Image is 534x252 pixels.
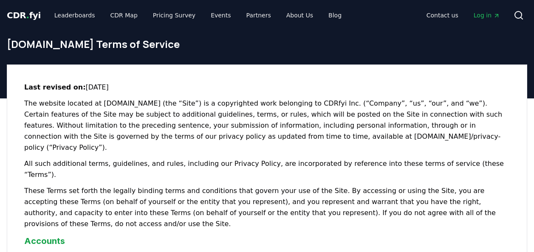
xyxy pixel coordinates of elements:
p: All such additional terms, guidelines, and rules, including our Privacy Policy, are incorporated ... [24,158,510,180]
span: Log in [474,11,500,20]
a: About Us [280,8,320,23]
p: These Terms set forth the legally binding terms and conditions that govern your use of the Site. ... [24,185,510,230]
a: CDR.fyi [7,9,41,21]
a: Pricing Survey [146,8,202,23]
h1: [DOMAIN_NAME] Terms of Service [7,37,527,51]
strong: Last revised on: [24,83,86,91]
h3: Accounts [24,235,510,247]
span: . [26,10,29,20]
span: CDR fyi [7,10,41,20]
a: Blog [322,8,348,23]
p: [DATE] [24,82,510,93]
p: The website located at [DOMAIN_NAME] (the “Site”) is a copyrighted work belonging to CDRfyi Inc. ... [24,98,510,153]
a: Events [204,8,237,23]
a: Leaderboards [48,8,102,23]
a: Partners [240,8,278,23]
a: CDR Map [104,8,144,23]
a: Contact us [420,8,465,23]
a: Log in [467,8,507,23]
nav: Main [48,8,348,23]
nav: Main [420,8,507,23]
